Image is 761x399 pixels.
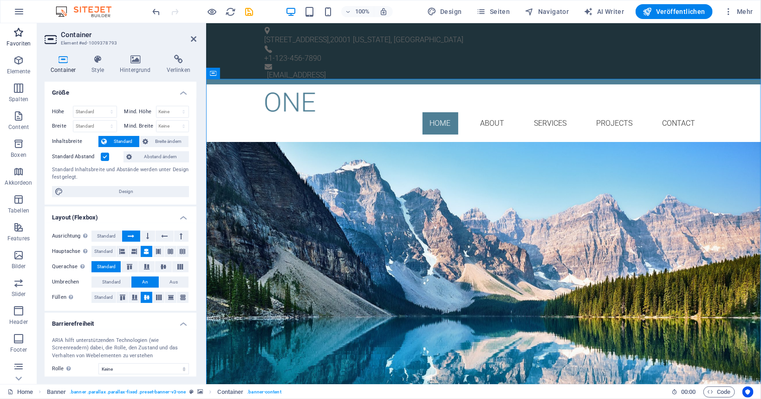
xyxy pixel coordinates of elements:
span: Design [66,186,186,197]
p: Footer [10,346,27,354]
h6: Session-Zeit [671,386,696,398]
h4: Größe [45,82,196,98]
p: Features [7,235,30,242]
h4: Verlinken [161,55,196,74]
h4: Layout (Flexbox) [45,206,196,223]
button: Standard [98,136,139,147]
button: undo [151,6,162,17]
label: Mind. Breite [124,123,156,129]
h4: Barrierefreiheit [45,313,196,329]
img: Editor Logo [53,6,123,17]
label: Umbrechen [52,277,91,288]
p: Akkordeon [5,179,32,187]
label: Füllen [52,292,91,303]
button: An [131,277,158,288]
p: Bilder [12,263,26,270]
span: An [142,277,148,288]
button: Abstand ändern [124,151,189,162]
span: Standard [95,246,113,257]
span: Standard [110,136,137,147]
nav: breadcrumb [47,386,281,398]
span: Veröffentlichen [643,7,705,16]
i: Dieses Element ist ein anpassbares Preset [189,389,194,394]
span: Rolle [52,363,73,374]
label: Mind. Höhe [124,109,156,114]
button: 100% [341,6,374,17]
h3: Element #ed-1009378793 [61,39,178,47]
span: Klick zum Auswählen. Doppelklick zum Bearbeiten [218,386,244,398]
button: reload [225,6,236,17]
button: Veröffentlichen [636,4,713,19]
span: Standard [95,292,113,303]
h2: Container [61,31,196,39]
button: Mehr [720,4,757,19]
span: Klick zum Auswählen. Doppelklick zum Bearbeiten [47,386,66,398]
p: Header [9,318,28,326]
p: Spalten [9,96,28,103]
p: Content [8,123,29,131]
button: Standard [91,292,116,303]
span: Design [427,7,462,16]
i: Element verfügt über einen Hintergrund [197,389,203,394]
label: Standard Abstand [52,151,101,162]
button: Usercentrics [742,386,754,398]
p: Slider [12,290,26,298]
span: Abstand ändern [135,151,186,162]
p: Elemente [7,68,31,75]
div: Standard Inhaltsbreite und Abstände werden unter Design festgelegt. [52,166,189,181]
span: . banner-content [247,386,281,398]
h6: 100% [355,6,370,17]
button: save [244,6,255,17]
i: Rückgängig: Überschrift ändern (Strg+Z) [151,6,162,17]
button: Breite ändern [140,136,189,147]
label: Ausrichtung [52,231,91,242]
span: Standard [97,261,116,272]
span: Breite ändern [151,136,186,147]
button: Standard [91,231,122,242]
button: Design [423,4,466,19]
label: Breite [52,123,73,129]
p: Boxen [11,151,26,159]
i: Bei Größenänderung Zoomstufe automatisch an das gewählte Gerät anpassen. [379,7,388,16]
a: Klick, um Auswahl aufzuheben. Doppelklick öffnet Seitenverwaltung [7,386,33,398]
span: Standard [102,277,121,288]
button: Klicke hier, um den Vorschau-Modus zu verlassen [207,6,218,17]
label: Höhe [52,109,73,114]
button: Aus [159,277,189,288]
p: Tabellen [8,207,29,214]
p: Favoriten [7,40,31,47]
h4: Hintergrund [114,55,161,74]
i: Save (Ctrl+S) [244,6,255,17]
label: Querachse [52,261,91,272]
button: Standard [91,246,116,257]
button: Seiten [473,4,514,19]
label: Hauptachse [52,246,91,257]
span: Mehr [724,7,753,16]
span: Code [708,386,731,398]
button: Code [703,386,735,398]
button: Navigator [521,4,573,19]
button: Standard [91,261,121,272]
span: 00 00 [681,386,696,398]
button: Design [52,186,189,197]
h4: Container [45,55,85,74]
span: : [688,388,689,395]
span: . banner .parallax .parallax-fixed .preset-banner-v3-one [70,386,186,398]
div: ARIA hilft unterstützenden Technologien (wie Screenreadern) dabei, die Rolle, den Zustand und das... [52,337,189,360]
span: Navigator [525,7,569,16]
span: Standard [98,231,116,242]
button: Standard [91,277,131,288]
label: Inhaltsbreite [52,136,98,147]
i: Seite neu laden [226,6,236,17]
span: AI Writer [584,7,624,16]
span: Aus [169,277,178,288]
div: Design (Strg+Alt+Y) [423,4,466,19]
h4: Style [85,55,114,74]
button: AI Writer [580,4,628,19]
span: Seiten [477,7,510,16]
